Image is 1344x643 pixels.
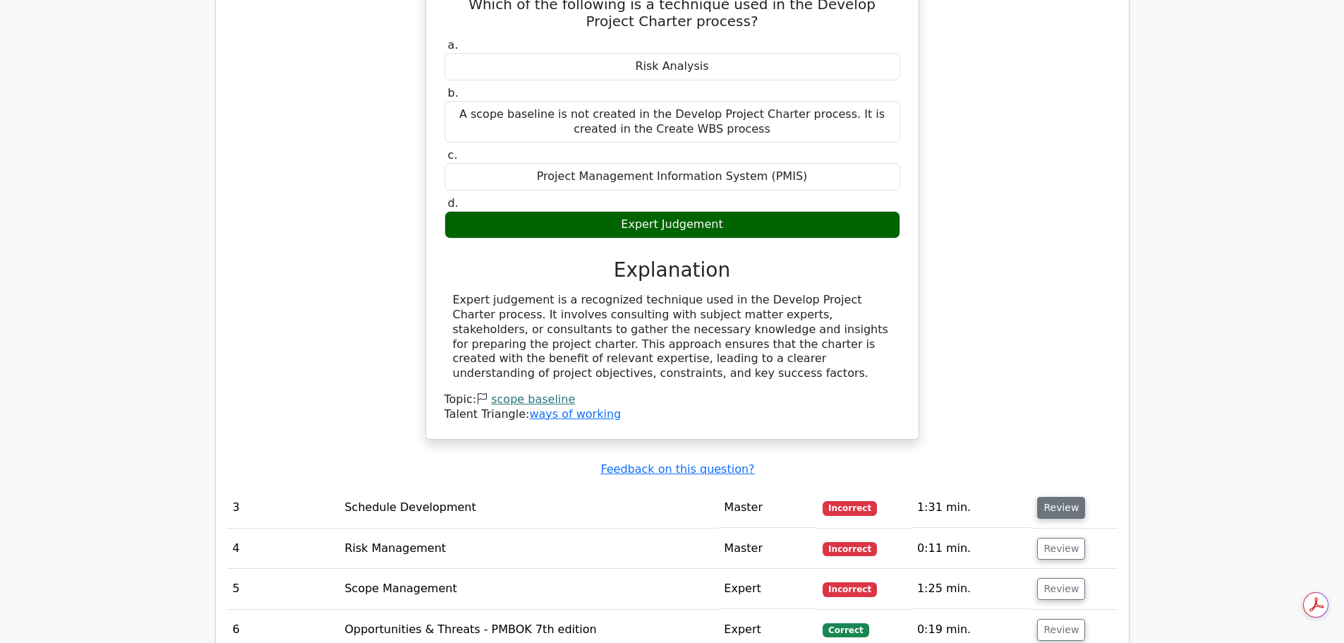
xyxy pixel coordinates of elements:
div: Topic: [444,392,900,407]
td: Master [718,488,817,528]
div: Talent Triangle: [444,392,900,422]
span: Incorrect [823,501,877,515]
span: d. [448,196,459,210]
button: Review [1037,619,1085,641]
td: Scope Management [339,569,718,609]
div: Project Management Information System (PMIS) [444,163,900,191]
span: a. [448,38,459,52]
a: Feedback on this question? [600,462,754,476]
a: scope baseline [491,392,575,406]
a: ways of working [529,407,621,421]
span: c. [448,148,458,162]
td: Risk Management [339,529,718,569]
td: 0:11 min. [912,529,1032,569]
div: Risk Analysis [444,53,900,80]
span: b. [448,86,459,100]
h3: Explanation [453,258,892,282]
div: Expert Judgement [444,211,900,239]
td: 1:31 min. [912,488,1032,528]
td: 1:25 min. [912,569,1032,609]
button: Review [1037,578,1085,600]
td: Schedule Development [339,488,718,528]
div: A scope baseline is not created in the Develop Project Charter process. It is created in the Crea... [444,101,900,143]
button: Review [1037,538,1085,560]
td: 4 [227,529,339,569]
span: Incorrect [823,582,877,596]
button: Review [1037,497,1085,519]
span: Incorrect [823,542,877,556]
td: Master [718,529,817,569]
td: 5 [227,569,339,609]
td: 3 [227,488,339,528]
span: Correct [823,623,868,637]
div: Expert judgement is a recognized technique used in the Develop Project Charter process. It involv... [453,293,892,381]
td: Expert [718,569,817,609]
